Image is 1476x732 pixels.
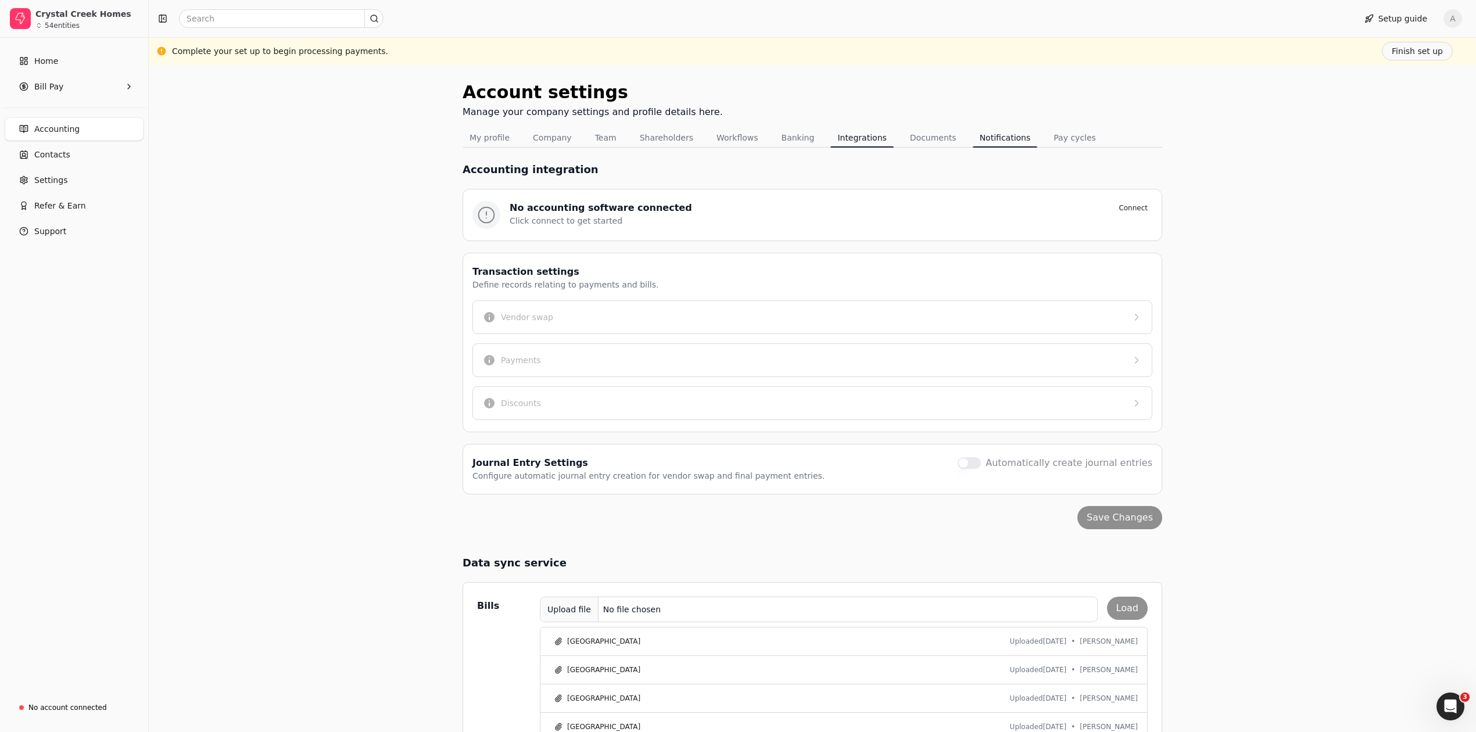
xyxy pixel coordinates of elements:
[775,128,822,147] button: Banking
[179,9,384,28] input: Search
[34,55,58,67] span: Home
[34,81,63,93] span: Bill Pay
[588,128,624,147] button: Team
[633,128,700,147] button: Shareholders
[5,194,144,217] button: Refer & Earn
[5,117,144,141] a: Accounting
[472,456,825,470] div: Journal Entry Settings
[5,168,144,192] a: Settings
[34,174,67,186] span: Settings
[973,128,1038,147] button: Notifications
[1355,9,1436,28] button: Setup guide
[463,128,1162,148] nav: Tabs
[540,597,599,623] div: Upload file
[550,663,645,677] button: [GEOGRAPHIC_DATA]
[5,697,144,718] a: No account connected
[550,691,645,705] button: [GEOGRAPHIC_DATA]
[1010,722,1067,732] span: Uploaded [DATE]
[1443,9,1462,28] button: A
[1071,636,1075,647] span: •
[45,22,80,29] div: 54 entities
[1080,665,1138,675] span: [PERSON_NAME]
[526,128,579,147] button: Company
[1436,692,1464,720] iframe: Intercom live chat
[540,597,1098,622] button: Upload fileNo file chosen
[34,123,80,135] span: Accounting
[903,128,963,147] button: Documents
[5,49,144,73] a: Home
[34,149,70,161] span: Contacts
[472,300,1152,334] button: Vendor swap
[958,457,981,469] button: Automatically create journal entries
[599,599,665,620] div: No file chosen
[463,105,723,119] div: Manage your company settings and profile details here.
[1071,722,1075,732] span: •
[510,215,1152,227] div: Click connect to get started
[463,79,723,105] div: Account settings
[501,354,541,367] div: Payments
[463,555,1162,570] h2: Data sync service
[830,128,893,147] button: Integrations
[472,470,825,482] div: Configure automatic journal entry creation for vendor swap and final payment entries.
[35,8,138,20] div: Crystal Creek Homes
[986,456,1152,470] label: Automatically create journal entries
[1010,636,1067,647] span: Uploaded [DATE]
[1460,692,1470,702] span: 3
[510,201,692,215] div: No accounting software connected
[5,143,144,166] a: Contacts
[28,702,107,713] div: No account connected
[1010,693,1067,704] span: Uploaded [DATE]
[501,311,553,324] div: Vendor swap
[472,279,658,291] div: Define records relating to payments and bills.
[172,45,388,58] div: Complete your set up to begin processing payments.
[1382,42,1453,60] button: Finish set up
[1080,722,1138,732] span: [PERSON_NAME]
[1080,636,1138,647] span: [PERSON_NAME]
[472,265,658,279] div: Transaction settings
[710,128,765,147] button: Workflows
[463,162,599,177] h1: Accounting integration
[501,397,541,410] div: Discounts
[34,225,66,238] span: Support
[5,75,144,98] button: Bill Pay
[1047,128,1103,147] button: Pay cycles
[5,220,144,243] button: Support
[34,200,86,212] span: Refer & Earn
[1114,201,1152,215] button: Connect
[477,597,533,615] div: Bills
[1071,693,1075,704] span: •
[472,386,1152,420] button: Discounts
[1080,693,1138,704] span: [PERSON_NAME]
[463,128,517,147] button: My profile
[472,343,1152,377] button: Payments
[1071,665,1075,675] span: •
[1010,665,1067,675] span: Uploaded [DATE]
[550,634,645,648] button: [GEOGRAPHIC_DATA]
